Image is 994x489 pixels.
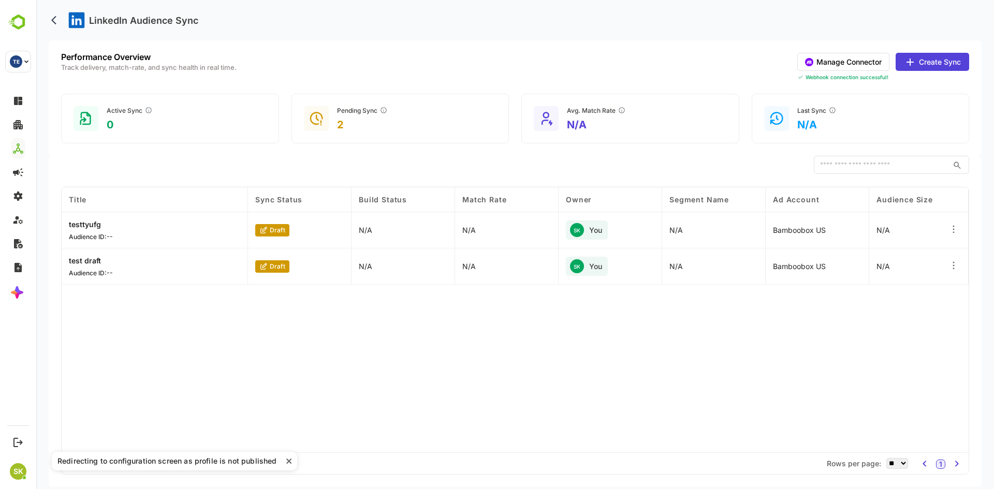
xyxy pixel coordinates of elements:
div: SK [534,223,548,237]
p: N/A [323,262,336,271]
span: Title [33,195,50,204]
p: N/A [323,226,336,234]
p: N/A [426,226,440,234]
p: N/A [531,118,590,131]
span: Audience Size [840,195,897,204]
p: Performance Overview [25,53,200,61]
div: You [530,257,572,276]
span: Rows per page: [791,459,845,468]
div: Pending Sync [301,106,352,114]
div: Webhook connection successful! [761,74,933,80]
button: Average percentage of contacts/companies LinkedIn successfully matched. [581,106,590,114]
p: N/A [633,262,647,271]
span: Bamboobox US [737,226,790,234]
div: You [530,220,572,240]
div: Last Sync [761,106,800,114]
span: Build Status [323,195,371,204]
button: Manage Connector [761,53,853,71]
span: Match Rate [426,195,470,204]
div: SK [534,259,548,273]
p: LinkedIn Audience Sync [53,15,162,26]
button: Audiences still in ‘Building’ or ‘Updating’ for more than 24 hours. [343,106,352,114]
span: N/A [840,226,854,234]
span: N/A [840,262,854,271]
p: 2 [301,118,352,131]
span: Sync Status [219,195,266,204]
button: Time since the most recent batch update. [792,106,800,114]
p: N/A [761,118,800,131]
p: draft [233,262,249,270]
div: Redirecting to configuration screen as profile is not published [57,456,286,466]
button: back [12,12,28,28]
button: Logout [11,435,25,449]
button: Create Sync [859,53,933,71]
div: Total Rows: 2 | Rows: 1 - 15 [31,459,126,468]
img: BambooboxLogoMark.f1c84d78b4c51b1a7b5f700c9845e183.svg [5,12,32,32]
p: Track delivery, match-rate, and sync health in real time. [25,64,200,71]
p: testtyufg [33,220,77,229]
button: Audiences in ‘Ready’ status and actively receiving ad delivery. [108,106,116,114]
p: N/A [633,226,647,234]
p: Audience ID: -- [33,269,77,277]
div: Active Sync [70,106,116,114]
div: TE [10,55,22,68]
p: 0 [70,118,116,131]
p: draft [233,226,249,234]
button: 1 [900,460,909,469]
span: Bamboobox US [737,262,790,271]
div: Avg. Match Rate [531,106,590,114]
span: Ad Account [737,195,783,204]
span: Owner [530,195,556,204]
p: test draft [33,256,77,265]
p: N/A [426,262,440,271]
div: SK [10,463,26,480]
span: Segment Name [633,195,693,204]
p: Audience ID: -- [33,233,77,241]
